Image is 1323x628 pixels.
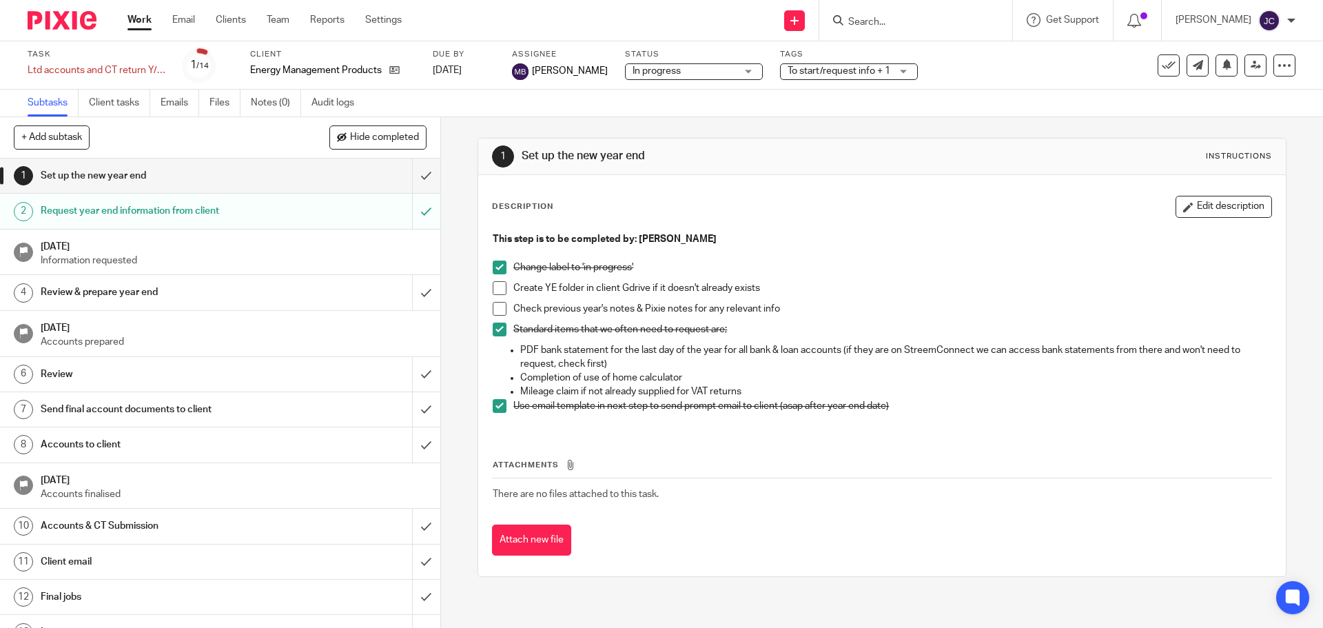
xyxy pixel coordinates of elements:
[1176,13,1251,27] p: [PERSON_NAME]
[1046,15,1099,25] span: Get Support
[41,282,279,303] h1: Review & prepare year end
[492,145,514,168] div: 1
[14,516,33,536] div: 10
[513,261,1271,274] p: Change label to 'in progress'
[493,234,717,244] strong: This step is to be completed by: [PERSON_NAME]
[310,13,345,27] a: Reports
[41,434,279,455] h1: Accounts to client
[41,236,427,254] h1: [DATE]
[28,11,96,30] img: Pixie
[41,165,279,186] h1: Set up the new year end
[492,201,553,212] p: Description
[41,254,427,267] p: Information requested
[41,201,279,221] h1: Request year end information from client
[41,364,279,385] h1: Review
[172,13,195,27] a: Email
[329,125,427,149] button: Hide completed
[433,49,495,60] label: Due by
[41,399,279,420] h1: Send final account documents to client
[28,49,165,60] label: Task
[190,57,209,73] div: 1
[493,461,559,469] span: Attachments
[512,49,608,60] label: Assignee
[520,371,1271,385] p: Completion of use of home calculator
[1176,196,1272,218] button: Edit description
[41,318,427,335] h1: [DATE]
[14,400,33,419] div: 7
[41,516,279,536] h1: Accounts & CT Submission
[14,166,33,185] div: 1
[513,323,1271,336] p: Standard items that we often need to request are;
[41,335,427,349] p: Accounts prepared
[513,281,1271,295] p: Create YE folder in client Gdrive if it doesn't already exists
[311,90,365,117] a: Audit logs
[14,202,33,221] div: 2
[28,63,165,77] div: Ltd accounts and CT return Y/E - 2025
[788,66,890,76] span: To start/request info + 1
[250,63,382,77] p: Energy Management Products Ltd
[847,17,971,29] input: Search
[1206,151,1272,162] div: Instructions
[161,90,199,117] a: Emails
[216,13,246,27] a: Clients
[433,65,462,75] span: [DATE]
[209,90,240,117] a: Files
[41,470,427,487] h1: [DATE]
[28,90,79,117] a: Subtasks
[493,489,659,499] span: There are no files attached to this task.
[532,64,608,78] span: [PERSON_NAME]
[513,302,1271,316] p: Check previous year's notes & Pixie notes for any relevant info
[14,587,33,607] div: 12
[14,552,33,571] div: 11
[251,90,301,117] a: Notes (0)
[14,365,33,384] div: 6
[14,125,90,149] button: + Add subtask
[633,66,681,76] span: In progress
[250,49,416,60] label: Client
[41,487,427,501] p: Accounts finalised
[512,63,529,80] img: svg%3E
[365,13,402,27] a: Settings
[196,62,209,70] small: /14
[41,551,279,572] h1: Client email
[513,399,1271,413] p: Use email template in next step to send prompt email to client (asap after year end date)
[522,149,912,163] h1: Set up the new year end
[1258,10,1280,32] img: svg%3E
[520,385,1271,398] p: Mileage claim if not already supplied for VAT returns
[625,49,763,60] label: Status
[267,13,289,27] a: Team
[780,49,918,60] label: Tags
[89,90,150,117] a: Client tasks
[520,343,1271,372] p: PDF bank statement for the last day of the year for all bank & loan accounts (if they are on Stre...
[14,435,33,454] div: 8
[14,283,33,303] div: 4
[127,13,152,27] a: Work
[350,132,419,143] span: Hide completed
[492,525,571,556] button: Attach new file
[41,587,279,607] h1: Final jobs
